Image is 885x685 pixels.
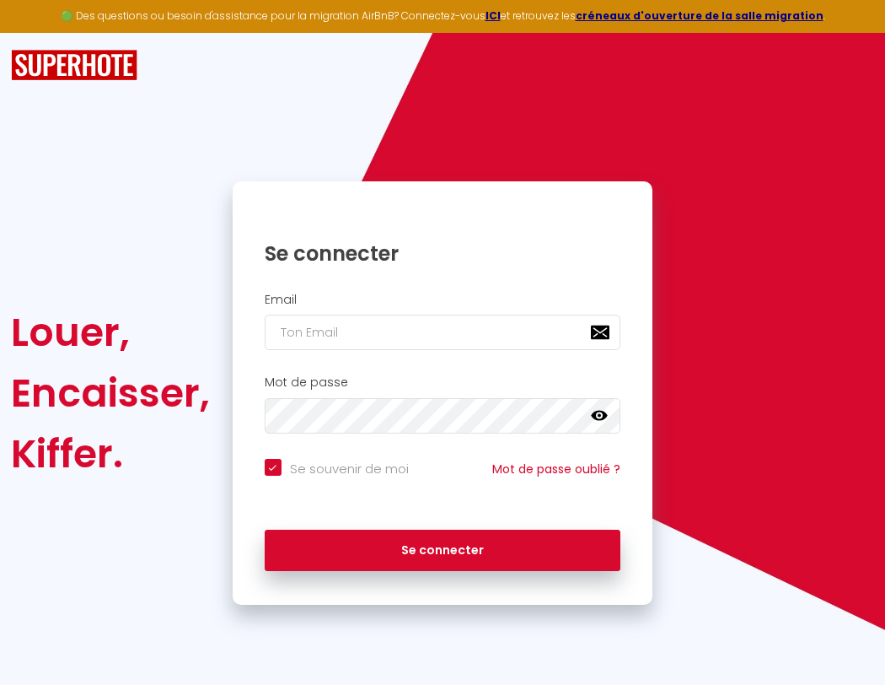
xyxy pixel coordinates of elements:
[265,375,621,390] h2: Mot de passe
[492,461,620,477] a: Mot de passe oublié ?
[11,302,210,363] div: Louer,
[265,293,621,307] h2: Email
[265,315,621,350] input: Ton Email
[11,50,137,81] img: SuperHote logo
[11,363,210,423] div: Encaisser,
[485,8,501,23] a: ICI
[265,240,621,267] h1: Se connecter
[11,423,210,484] div: Kiffer.
[265,530,621,572] button: Se connecter
[576,8,823,23] a: créneaux d'ouverture de la salle migration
